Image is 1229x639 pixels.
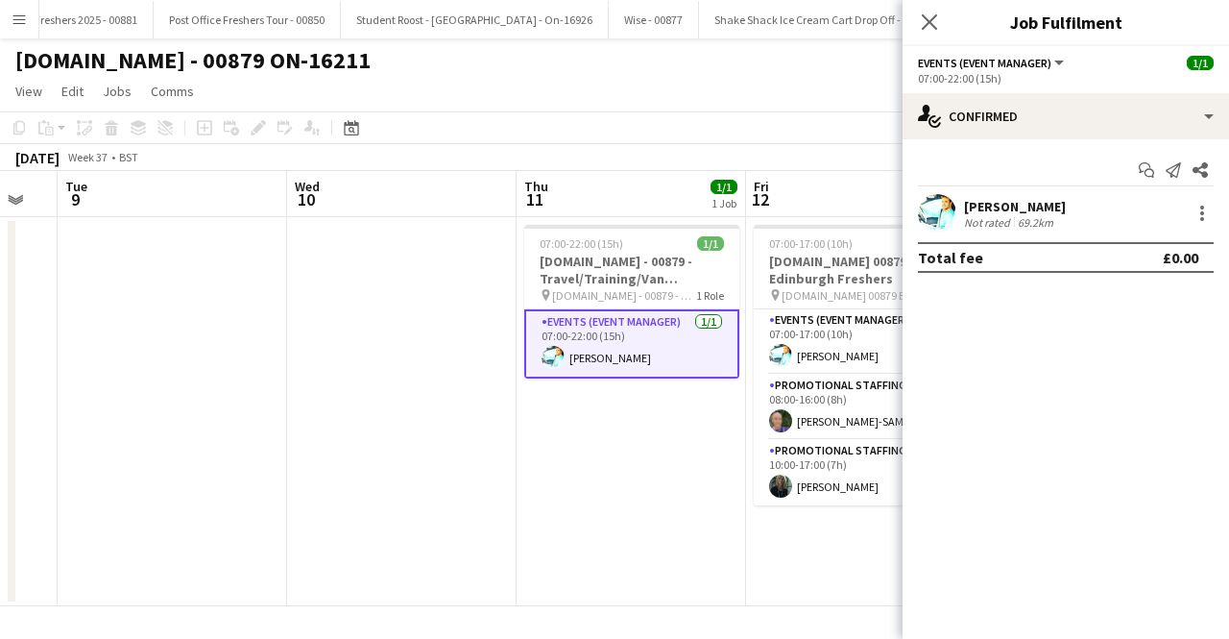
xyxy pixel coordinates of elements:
button: Shake Shack Ice Cream Cart Drop Off - 00886 [699,1,948,38]
div: Confirmed [903,93,1229,139]
div: [PERSON_NAME] [964,198,1066,215]
span: Jobs [103,83,132,100]
button: Events (Event Manager) [918,56,1067,70]
div: Not rated [964,215,1014,230]
span: [DOMAIN_NAME] - 00879 - Travel/Training/Van Collection [552,288,696,303]
h3: [DOMAIN_NAME] - 00879 - Travel/Training/Van Collection [524,253,739,287]
a: Jobs [95,79,139,104]
button: Wise - 00877 [609,1,699,38]
span: 07:00-17:00 (10h) [769,236,853,251]
div: 69.2km [1014,215,1057,230]
app-card-role: Promotional Staffing (Brand Ambassadors)1/110:00-17:00 (7h)[PERSON_NAME] [754,440,969,505]
span: 1/1 [697,236,724,251]
span: Comms [151,83,194,100]
div: 07:00-22:00 (15h) [918,71,1214,86]
app-card-role: Promotional Staffing (Brand Ambassadors)1/108:00-16:00 (8h)[PERSON_NAME]-SAMBLAS [754,375,969,440]
span: 1 Role [696,288,724,303]
div: [DATE] [15,148,60,167]
span: Tue [65,178,87,195]
div: BST [119,150,138,164]
button: Post Office Freshers Tour - 00850 [154,1,341,38]
span: 10 [292,188,320,210]
span: Fri [754,178,769,195]
span: Edit [61,83,84,100]
div: 1 Job [711,196,736,210]
span: 9 [62,188,87,210]
button: Student Roost - [GEOGRAPHIC_DATA] - On-16926 [341,1,609,38]
span: Events (Event Manager) [918,56,1051,70]
app-card-role: Events (Event Manager)1/107:00-22:00 (15h)[PERSON_NAME] [524,309,739,379]
span: 07:00-22:00 (15h) [540,236,623,251]
div: Total fee [918,248,983,267]
h3: Job Fulfilment [903,10,1229,35]
div: £0.00 [1163,248,1198,267]
a: Edit [54,79,91,104]
span: Thu [524,178,548,195]
span: 1/1 [711,180,737,194]
span: 1/1 [1187,56,1214,70]
span: View [15,83,42,100]
a: View [8,79,50,104]
h1: [DOMAIN_NAME] - 00879 ON-16211 [15,46,371,75]
app-card-role: Events (Event Manager)1/107:00-17:00 (10h)[PERSON_NAME] [754,309,969,375]
a: Comms [143,79,202,104]
h3: [DOMAIN_NAME] 00879 Edinburgh Freshers [754,253,969,287]
app-job-card: 07:00-17:00 (10h)3/3[DOMAIN_NAME] 00879 Edinburgh Freshers [DOMAIN_NAME] 00879 Edinburgh Freshers... [754,225,969,505]
app-job-card: 07:00-22:00 (15h)1/1[DOMAIN_NAME] - 00879 - Travel/Training/Van Collection [DOMAIN_NAME] - 00879 ... [524,225,739,379]
span: Week 37 [63,150,111,164]
span: Wed [295,178,320,195]
span: [DOMAIN_NAME] 00879 Edinburgh Freshers [782,288,921,303]
span: 11 [521,188,548,210]
span: 12 [751,188,769,210]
